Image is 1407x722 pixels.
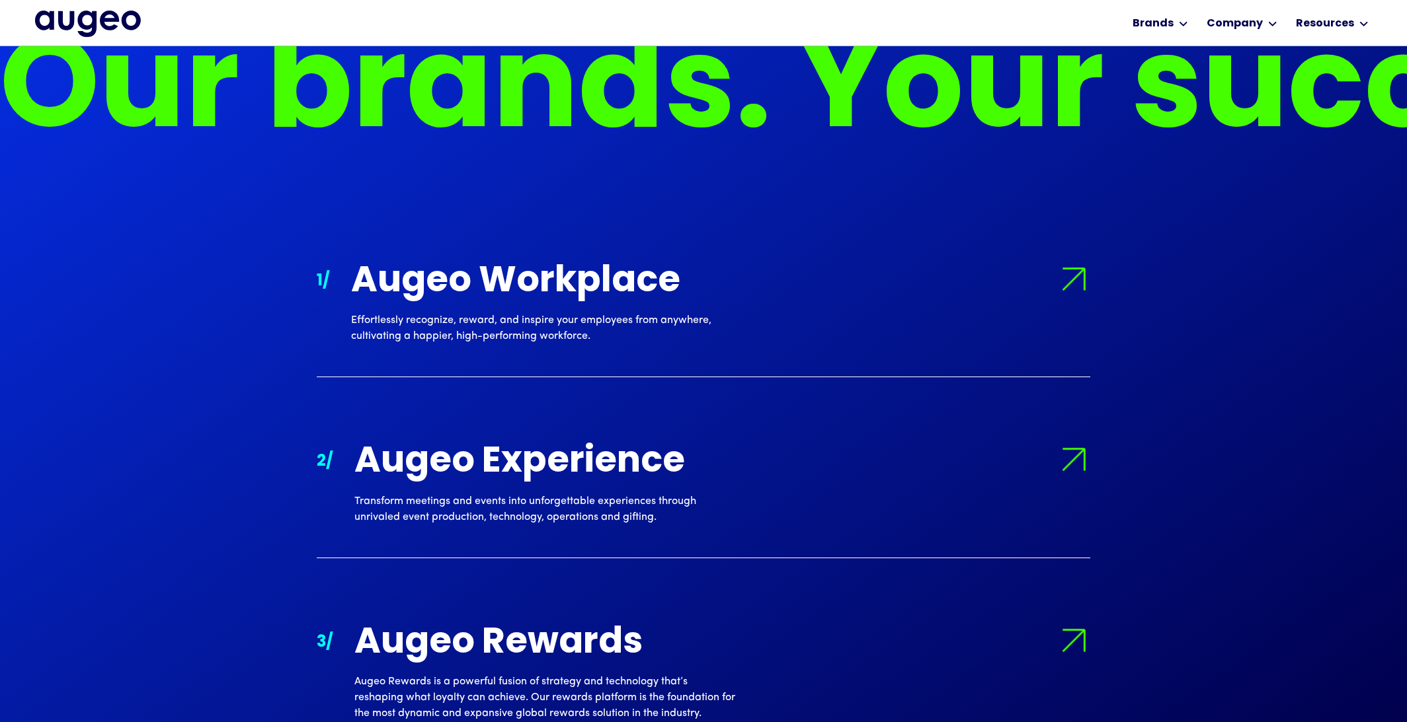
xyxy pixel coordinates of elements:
[1207,16,1263,32] div: Company
[323,270,330,293] div: /
[317,230,1090,377] a: 1/Arrow symbol in bright green pointing right to indicate an active link.Augeo WorkplaceEffortles...
[1051,618,1098,665] img: Arrow symbol in bright green pointing right to indicate an active link.
[317,631,326,655] div: 3
[354,674,735,721] div: Augeo Rewards is a powerful fusion of strategy and technology that’s reshaping what loyalty can a...
[351,263,732,302] div: Augeo Workplace
[354,624,735,663] div: Augeo Rewards
[354,493,735,525] div: Transform meetings and events into unforgettable experiences through unrivaled event production, ...
[354,443,735,482] div: Augeo Experience
[317,450,326,474] div: 2
[35,11,141,38] a: home
[326,631,333,655] div: /
[317,410,1090,558] a: 2/Arrow symbol in bright green pointing right to indicate an active link.Augeo ExperienceTransfor...
[326,450,333,474] div: /
[317,270,323,293] div: 1
[1133,16,1174,32] div: Brands
[351,312,732,344] div: Effortlessly recognize, reward, and inspire your employees from anywhere, cultivating a happier, ...
[1051,437,1098,484] img: Arrow symbol in bright green pointing right to indicate an active link.
[1296,16,1354,32] div: Resources
[1051,256,1098,303] img: Arrow symbol in bright green pointing right to indicate an active link.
